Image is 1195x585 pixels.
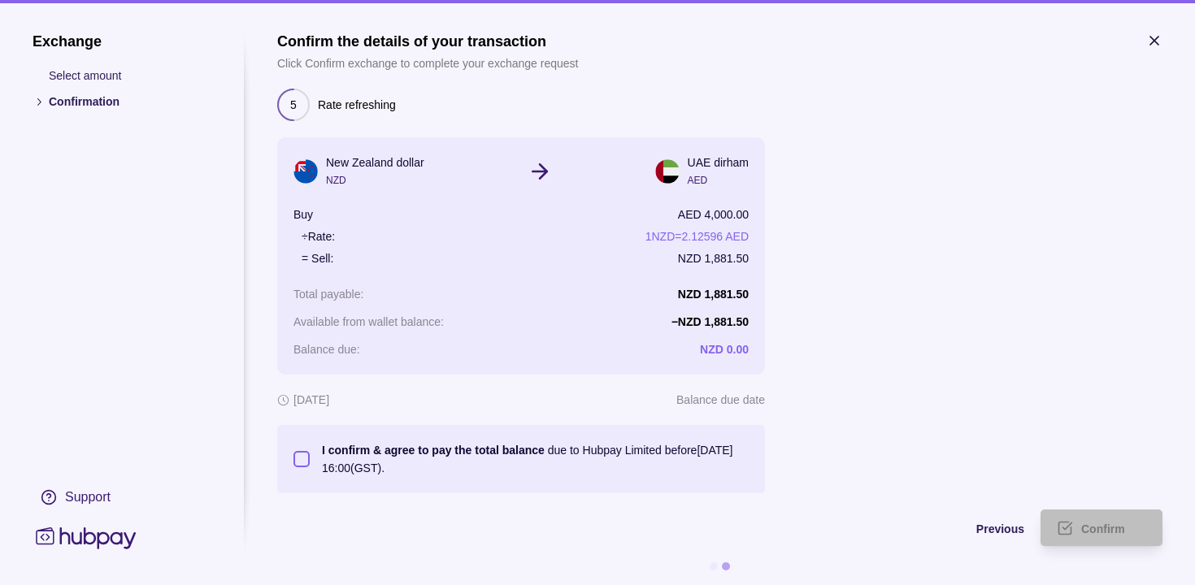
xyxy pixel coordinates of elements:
[678,206,749,223] p: AED 4,000.00
[318,96,396,114] p: Rate refreshing
[671,315,749,328] p: − NZD 1,881.50
[678,288,749,301] p: NZD 1,881.50
[645,227,749,245] p: 1 NZD = 2.12596 AED
[277,54,578,72] p: Click Confirm exchange to complete your exchange request
[1081,522,1125,535] span: Confirm
[33,480,211,514] a: Support
[293,315,444,328] p: Available from wallet balance :
[326,171,424,189] p: NZD
[302,249,333,267] p: = Sell:
[655,159,680,184] img: ae
[976,522,1024,535] span: Previous
[277,509,1024,546] button: Previous
[65,488,111,506] div: Support
[678,249,749,267] p: NZD 1,881.50
[293,343,360,356] p: Balance due :
[293,206,313,223] p: Buy
[33,32,211,50] h1: Exchange
[688,171,749,189] p: AED
[688,154,749,171] p: UAE dirham
[322,441,749,477] p: due to Hubpay Limited before [DATE] 16:00 (GST).
[322,444,545,457] p: I confirm & agree to pay the total balance
[290,96,297,114] p: 5
[700,343,749,356] p: NZD 0.00
[49,93,211,110] p: Confirmation
[302,227,335,245] p: ÷ Rate:
[49,67,211,84] p: Select amount
[1041,509,1162,546] button: Confirm
[676,391,765,409] p: Balance due date
[293,391,329,409] p: [DATE]
[277,32,578,50] h1: Confirm the details of your transaction
[293,288,363,301] p: Total payable :
[293,159,318,184] img: nz
[326,154,424,171] p: New Zealand dollar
